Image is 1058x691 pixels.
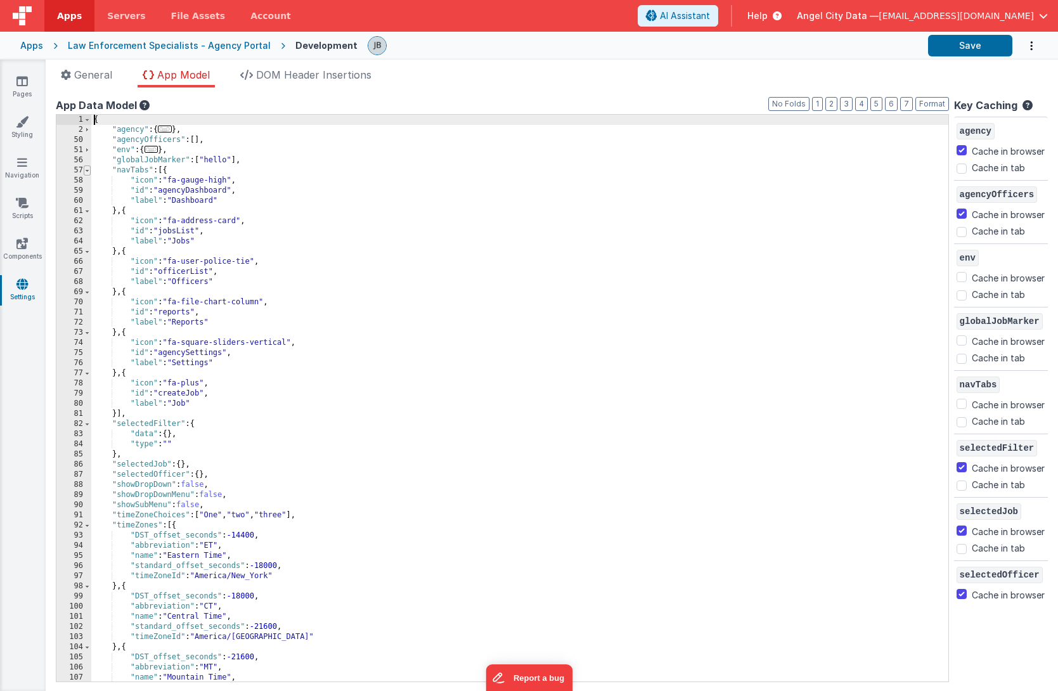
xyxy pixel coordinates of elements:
div: 81 [56,409,91,419]
label: Cache in browser [972,143,1045,158]
div: 57 [56,165,91,176]
div: 87 [56,470,91,480]
div: 99 [56,591,91,602]
div: Apps [20,39,43,52]
label: Cache in browser [972,206,1045,221]
div: 92 [56,520,91,531]
span: globalJobMarker [957,313,1043,330]
div: 104 [56,642,91,652]
div: 62 [56,216,91,226]
button: 2 [825,97,837,111]
div: 80 [56,399,91,409]
span: agencyOfficers [957,186,1038,203]
span: AI Assistant [660,10,710,22]
button: Save [928,35,1012,56]
span: Apps [57,10,82,22]
div: 61 [56,206,91,216]
button: AI Assistant [638,5,718,27]
button: No Folds [768,97,810,111]
button: 3 [840,97,853,111]
label: Cache in tab [972,161,1025,174]
span: Help [747,10,768,22]
button: Angel City Data — [EMAIL_ADDRESS][DOMAIN_NAME] [797,10,1048,22]
label: Cache in browser [972,396,1045,411]
span: ... [145,146,158,153]
div: 85 [56,449,91,460]
button: 1 [812,97,823,111]
div: 65 [56,247,91,257]
span: Servers [107,10,145,22]
div: 74 [56,338,91,348]
label: Cache in browser [972,460,1045,475]
div: 107 [56,673,91,683]
div: 96 [56,561,91,571]
span: selectedJob [957,503,1021,520]
span: env [957,250,979,266]
div: 73 [56,328,91,338]
div: 1 [56,115,91,125]
div: 105 [56,652,91,662]
div: 86 [56,460,91,470]
label: Cache in tab [972,478,1025,491]
div: 71 [56,307,91,318]
div: 82 [56,419,91,429]
img: 9990944320bbc1bcb8cfbc08cd9c0949 [368,37,386,55]
div: Law Enforcement Specialists - Agency Portal [68,39,271,52]
div: 106 [56,662,91,673]
span: selectedFilter [957,440,1038,456]
div: 103 [56,632,91,642]
span: DOM Header Insertions [256,68,371,81]
div: 102 [56,622,91,632]
button: 4 [855,97,868,111]
button: 6 [885,97,898,111]
div: 95 [56,551,91,561]
div: 98 [56,581,91,591]
label: Cache in tab [972,224,1025,238]
span: [EMAIL_ADDRESS][DOMAIN_NAME] [879,10,1034,22]
div: 63 [56,226,91,236]
span: ... [158,126,172,132]
span: App Model [157,68,210,81]
div: Development [295,39,358,52]
div: 76 [56,358,91,368]
span: selectedOfficer [957,567,1043,583]
div: 101 [56,612,91,622]
div: 84 [56,439,91,449]
label: Cache in browser [972,269,1045,285]
span: navTabs [957,377,1000,393]
div: 94 [56,541,91,551]
span: General [74,68,112,81]
span: Angel City Data — [797,10,879,22]
button: 7 [900,97,913,111]
h4: Key Caching [954,100,1017,112]
label: Cache in browser [972,523,1045,538]
div: 67 [56,267,91,277]
div: 70 [56,297,91,307]
span: File Assets [171,10,226,22]
div: 90 [56,500,91,510]
div: 58 [56,176,91,186]
div: 66 [56,257,91,267]
label: Cache in tab [972,351,1025,365]
div: 51 [56,145,91,155]
div: 88 [56,480,91,490]
div: 77 [56,368,91,378]
label: Cache in browser [972,586,1045,602]
div: App Data Model [56,98,949,113]
div: 93 [56,531,91,541]
label: Cache in tab [972,541,1025,555]
div: 60 [56,196,91,206]
iframe: Marker.io feedback button [486,664,572,691]
label: Cache in browser [972,333,1045,348]
div: 78 [56,378,91,389]
div: 75 [56,348,91,358]
label: Cache in tab [972,288,1025,301]
button: 5 [870,97,882,111]
span: agency [957,123,995,139]
div: 72 [56,318,91,328]
div: 69 [56,287,91,297]
button: Options [1012,33,1038,59]
div: 2 [56,125,91,135]
label: Cache in tab [972,415,1025,428]
div: 59 [56,186,91,196]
